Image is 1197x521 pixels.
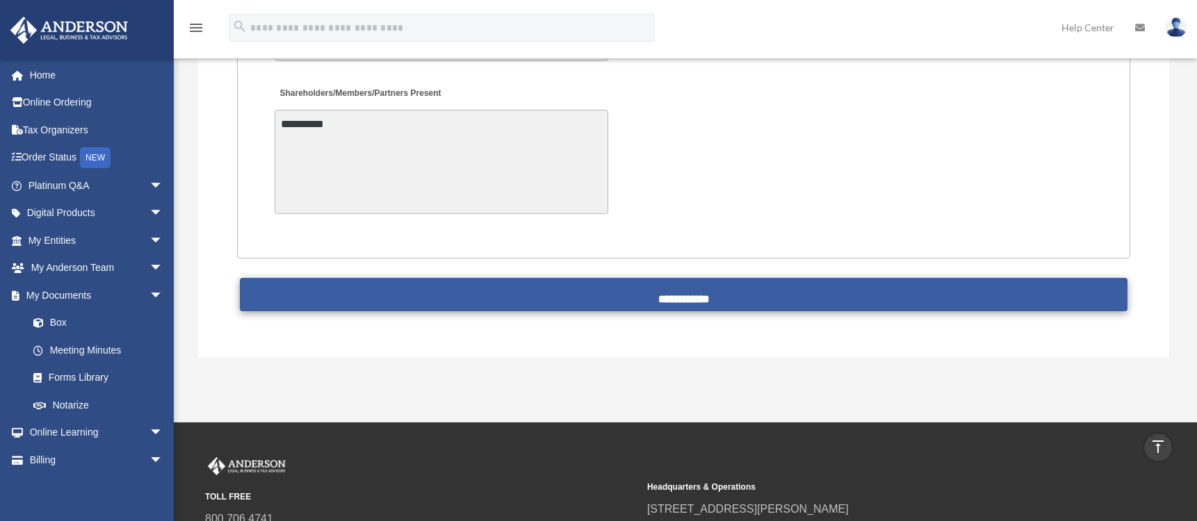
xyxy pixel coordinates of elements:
[19,364,184,392] a: Forms Library
[19,391,184,419] a: Notarize
[149,254,177,283] span: arrow_drop_down
[205,490,637,504] small: TOLL FREE
[149,226,177,255] span: arrow_drop_down
[10,446,184,474] a: Billingarrow_drop_down
[19,309,184,337] a: Box
[6,17,132,44] img: Anderson Advisors Platinum Portal
[10,199,184,227] a: Digital Productsarrow_drop_down
[188,19,204,36] i: menu
[10,144,184,172] a: Order StatusNEW
[10,61,184,89] a: Home
[10,281,184,309] a: My Documentsarrow_drop_down
[10,419,184,447] a: Online Learningarrow_drop_down
[1166,17,1187,38] img: User Pic
[10,116,184,144] a: Tax Organizers
[149,281,177,310] span: arrow_drop_down
[647,480,1080,495] small: Headquarters & Operations
[10,172,184,199] a: Platinum Q&Aarrow_drop_down
[149,446,177,474] span: arrow_drop_down
[19,336,177,364] a: Meeting Minutes
[10,226,184,254] a: My Entitiesarrow_drop_down
[205,457,288,475] img: Anderson Advisors Platinum Portal
[149,419,177,447] span: arrow_drop_down
[275,85,444,104] label: Shareholders/Members/Partners Present
[10,254,184,282] a: My Anderson Teamarrow_drop_down
[80,147,111,168] div: NEW
[647,503,849,515] a: [STREET_ADDRESS][PERSON_NAME]
[1150,438,1166,455] i: vertical_align_top
[1143,433,1173,462] a: vertical_align_top
[149,199,177,228] span: arrow_drop_down
[10,474,184,502] a: Events Calendar
[10,89,184,117] a: Online Ordering
[149,172,177,200] span: arrow_drop_down
[232,19,247,34] i: search
[188,24,204,36] a: menu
